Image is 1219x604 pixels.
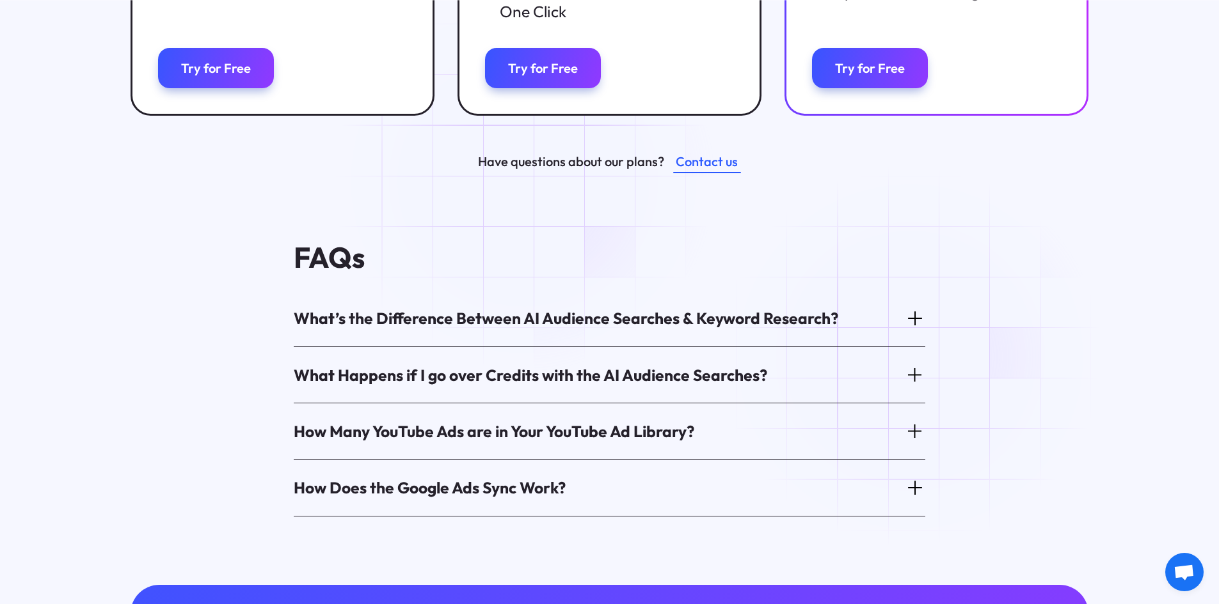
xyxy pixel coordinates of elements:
[812,48,928,88] a: Try for Free
[485,48,601,88] a: Try for Free
[294,421,694,442] div: How Many YouTube Ads are in Your YouTube Ad Library?
[294,477,566,499] div: How Does the Google Ads Sync Work?
[158,48,274,88] a: Try for Free
[294,364,767,386] div: What Happens if I go over Credits with the AI Audience Searches?
[835,60,905,76] div: Try for Free
[676,151,738,171] div: Contact us
[478,151,664,171] div: Have questions about our plans?
[181,60,251,76] div: Try for Free
[294,307,838,329] div: What’s the Difference Between AI Audience Searches & Keyword Research?
[1165,553,1204,591] a: Open chat
[294,242,925,273] h4: FAQs
[673,150,741,173] a: Contact us
[508,60,578,76] div: Try for Free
